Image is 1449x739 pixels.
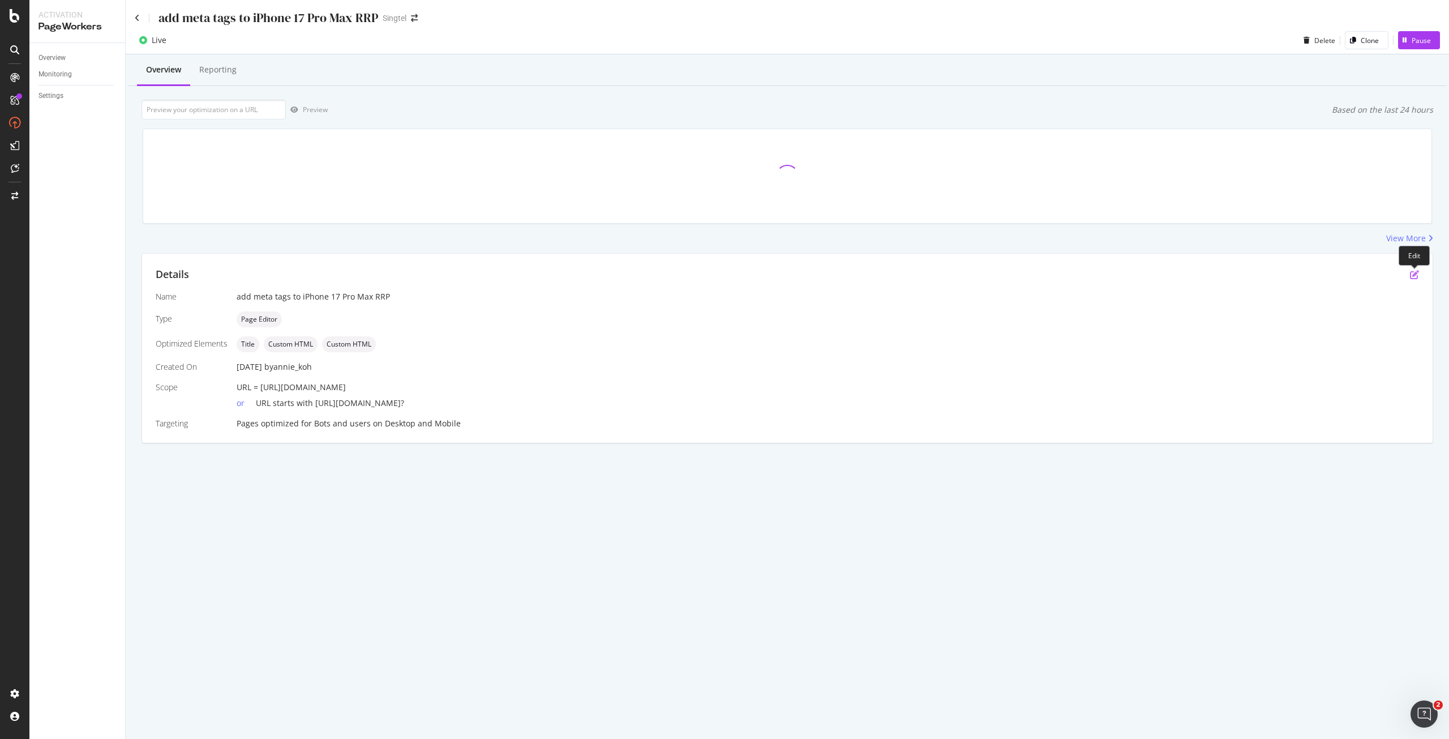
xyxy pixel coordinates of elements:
[314,418,371,429] div: Bots and users
[237,311,282,327] div: neutral label
[237,361,1419,373] div: [DATE]
[152,35,166,46] div: Live
[38,52,66,64] div: Overview
[256,398,404,408] span: URL starts with [URL][DOMAIN_NAME]?
[237,398,256,409] div: or
[237,418,1419,429] div: Pages optimized for on
[241,316,277,323] span: Page Editor
[156,338,228,349] div: Optimized Elements
[1314,36,1335,45] div: Delete
[1361,36,1379,45] div: Clone
[38,90,63,102] div: Settings
[237,382,346,392] span: URL = [URL][DOMAIN_NAME]
[303,105,328,114] div: Preview
[156,313,228,324] div: Type
[1434,700,1443,710] span: 2
[156,267,189,282] div: Details
[156,418,228,429] div: Targeting
[237,291,1419,302] div: add meta tags to iPhone 17 Pro Max RRP
[1299,31,1335,49] button: Delete
[327,341,371,348] span: Custom HTML
[237,336,259,352] div: neutral label
[1410,270,1419,279] div: pen-to-square
[322,336,376,352] div: neutral label
[1398,31,1440,49] button: Pause
[1386,233,1426,244] div: View More
[385,418,461,429] div: Desktop and Mobile
[241,341,255,348] span: Title
[1386,233,1433,244] a: View More
[38,9,116,20] div: Activation
[156,382,228,393] div: Scope
[1412,36,1431,45] div: Pause
[146,64,181,75] div: Overview
[383,12,406,24] div: Singtel
[135,14,140,22] a: Click to go back
[264,336,318,352] div: neutral label
[199,64,237,75] div: Reporting
[1345,31,1388,49] button: Clone
[38,52,117,64] a: Overview
[286,101,328,119] button: Preview
[268,341,313,348] span: Custom HTML
[158,9,378,27] div: add meta tags to iPhone 17 Pro Max RRP
[38,69,72,80] div: Monitoring
[264,361,312,373] div: by annie_koh
[156,291,228,302] div: Name
[1399,246,1430,266] div: Edit
[156,361,228,373] div: Created On
[411,14,418,22] div: arrow-right-arrow-left
[1332,104,1433,116] div: Based on the last 24 hours
[38,20,116,33] div: PageWorkers
[142,100,286,119] input: Preview your optimization on a URL
[38,69,117,80] a: Monitoring
[38,90,117,102] a: Settings
[1411,700,1438,728] iframe: Intercom live chat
